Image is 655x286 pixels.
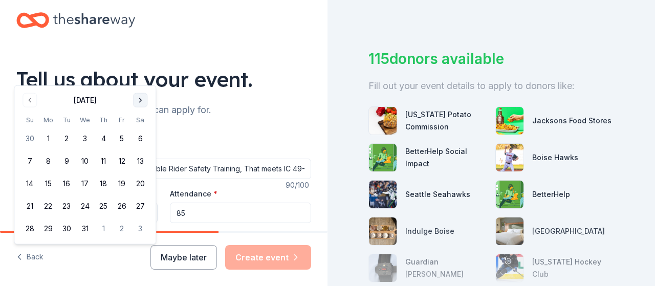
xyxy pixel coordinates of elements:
[131,174,149,193] button: 20
[20,174,39,193] button: 14
[131,129,149,148] button: 6
[405,188,470,201] div: Seattle Seahawks
[20,152,39,170] button: 7
[23,93,37,107] button: Go to previous month
[16,102,311,118] div: We'll find in-kind donations you can apply for.
[94,115,113,125] th: Thursday
[532,188,570,201] div: BetterHelp
[57,129,76,148] button: 2
[39,129,57,148] button: 1
[39,174,57,193] button: 15
[16,159,311,179] input: Spring Fundraiser
[405,108,487,133] div: [US_STATE] Potato Commission
[368,78,614,94] div: Fill out your event details to apply to donors like:
[16,247,43,268] button: Back
[131,152,149,170] button: 13
[369,144,397,171] img: photo for BetterHelp Social Impact
[369,107,397,135] img: photo for Idaho Potato Commission
[76,115,94,125] th: Wednesday
[150,245,217,270] button: Maybe later
[170,203,311,223] input: 20
[74,94,97,106] div: [DATE]
[57,219,76,238] button: 30
[113,129,131,148] button: 5
[57,115,76,125] th: Tuesday
[113,219,131,238] button: 2
[113,152,131,170] button: 12
[57,197,76,215] button: 23
[94,129,113,148] button: 4
[57,152,76,170] button: 9
[131,115,149,125] th: Saturday
[20,115,39,125] th: Sunday
[20,197,39,215] button: 21
[39,197,57,215] button: 22
[76,129,94,148] button: 3
[94,219,113,238] button: 1
[39,219,57,238] button: 29
[76,219,94,238] button: 31
[76,174,94,193] button: 17
[20,219,39,238] button: 28
[76,152,94,170] button: 10
[405,145,487,170] div: BetterHelp Social Impact
[94,197,113,215] button: 25
[113,115,131,125] th: Friday
[286,179,311,191] div: 90 /100
[113,174,131,193] button: 19
[496,181,523,208] img: photo for BetterHelp
[496,144,523,171] img: photo for Boise Hawks
[131,219,149,238] button: 3
[368,48,614,70] div: 115 donors available
[94,174,113,193] button: 18
[20,129,39,148] button: 30
[39,152,57,170] button: 8
[57,174,76,193] button: 16
[76,197,94,215] button: 24
[532,115,612,127] div: Jacksons Food Stores
[39,115,57,125] th: Monday
[170,189,217,199] label: Attendance
[496,107,523,135] img: photo for Jacksons Food Stores
[532,151,578,164] div: Boise Hawks
[133,93,147,107] button: Go to next month
[16,65,311,94] div: Tell us about your event.
[113,197,131,215] button: 26
[94,152,113,170] button: 11
[131,197,149,215] button: 27
[369,181,397,208] img: photo for Seattle Seahawks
